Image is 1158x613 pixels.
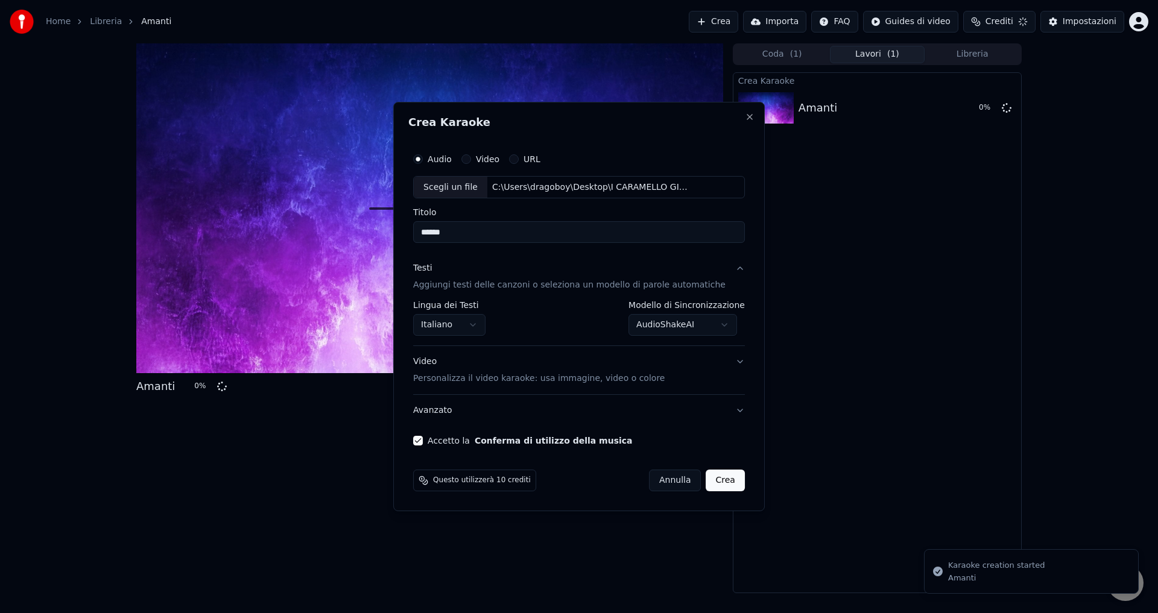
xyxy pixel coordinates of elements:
div: Testi [413,263,432,275]
button: Crea [706,470,745,491]
p: Personalizza il video karaoke: usa immagine, video o colore [413,373,665,385]
label: URL [524,155,540,163]
label: Titolo [413,209,745,217]
label: Modello di Sincronizzazione [628,301,745,310]
div: Video [413,356,665,385]
button: Accetto la [475,436,633,445]
div: TestiAggiungi testi delle canzoni o seleziona un modello di parole automatiche [413,301,745,346]
button: TestiAggiungi testi delle canzoni o seleziona un modello di parole automatiche [413,253,745,301]
label: Accetto la [428,436,632,445]
button: Annulla [649,470,701,491]
span: Questo utilizzerà 10 crediti [433,476,531,485]
label: Lingua dei Testi [413,301,486,310]
h2: Crea Karaoke [408,117,750,128]
div: Scegli un file [414,177,487,198]
button: Avanzato [413,395,745,426]
div: C:\Users\dragoboy\Desktop\I CARAMELLO GIRI DI LISCIO\REPERTORIO [PERSON_NAME]\2-GIRO\8-VALZER LEN... [487,181,692,193]
p: Aggiungi testi delle canzoni o seleziona un modello di parole automatiche [413,280,726,292]
button: VideoPersonalizza il video karaoke: usa immagine, video o colore [413,347,745,395]
label: Audio [428,155,452,163]
label: Video [476,155,499,163]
